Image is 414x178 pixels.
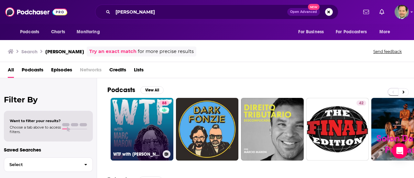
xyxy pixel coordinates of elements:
span: New [308,4,320,10]
button: open menu [375,26,398,38]
a: PodcastsView All [107,86,164,94]
a: Podcasts [22,65,43,78]
a: All [8,65,14,78]
a: 42 [306,98,369,161]
input: Search podcasts, credits, & more... [113,7,287,17]
h3: WTF with [PERSON_NAME] Podcast [113,152,160,157]
span: Podcasts [20,27,39,37]
span: Choose a tab above to access filters. [10,125,61,134]
span: 42 [359,100,364,107]
span: Networks [80,65,102,78]
h3: [PERSON_NAME] [45,48,84,55]
h2: Podcasts [107,86,135,94]
span: For Podcasters [336,27,367,37]
span: Charts [51,27,65,37]
a: 88 [159,100,169,106]
a: 42 [356,100,366,106]
a: Charts [47,26,69,38]
button: Open AdvancedNew [287,8,320,16]
button: Select [4,157,93,172]
span: More [379,27,390,37]
div: Search podcasts, credits, & more... [95,5,338,19]
h3: Search [21,48,38,55]
span: for more precise results [138,48,194,55]
img: User Profile [395,5,409,19]
span: For Business [298,27,324,37]
div: Open Intercom Messenger [392,143,408,159]
a: Lists [134,65,144,78]
button: open menu [16,26,48,38]
button: open menu [332,26,376,38]
a: Episodes [51,65,72,78]
button: open menu [294,26,332,38]
a: Show notifications dropdown [377,6,387,17]
span: Monitoring [77,27,100,37]
a: Credits [109,65,126,78]
span: Want to filter your results? [10,119,61,123]
a: Show notifications dropdown [361,6,372,17]
span: Select [4,162,79,167]
img: Podchaser - Follow, Share and Rate Podcasts [5,6,67,18]
button: View All [140,86,164,94]
button: Show profile menu [395,5,409,19]
span: Open Advanced [290,10,317,14]
a: Try an exact match [89,48,136,55]
a: 88WTF with [PERSON_NAME] Podcast [111,98,173,161]
span: Logged in as dean11209 [395,5,409,19]
h2: Filter By [4,95,93,104]
button: Send feedback [371,49,404,54]
button: open menu [72,26,108,38]
span: 88 [162,100,167,107]
p: Saved Searches [4,147,93,153]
